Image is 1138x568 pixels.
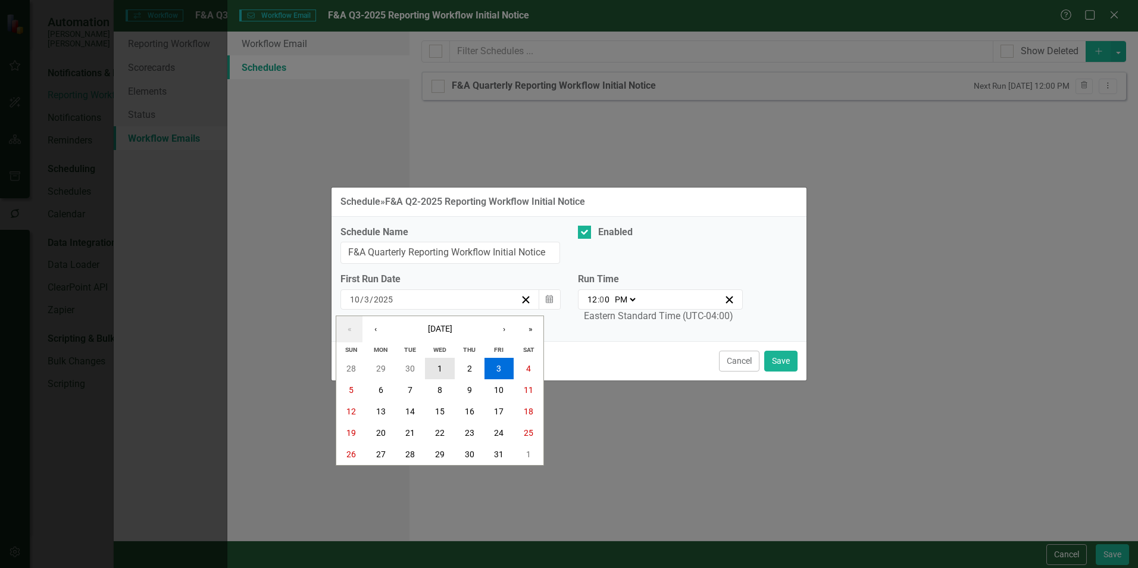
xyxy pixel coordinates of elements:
label: Run Time [578,273,743,286]
button: October 11, 2025 [514,379,543,401]
button: October 19, 2025 [336,422,366,444]
button: October 5, 2025 [336,379,366,401]
button: » [517,316,543,342]
button: October 6, 2025 [366,379,396,401]
button: October 26, 2025 [336,444,366,465]
abbr: Saturday [523,346,534,354]
button: ‹ [362,316,389,342]
label: Schedule Name [340,226,560,239]
button: October 1, 2025 [425,358,455,379]
abbr: October 15, 2025 [435,407,445,416]
button: October 4, 2025 [514,358,543,379]
abbr: October 2, 2025 [467,364,472,373]
button: October 30, 2025 [455,444,484,465]
div: Enabled [598,226,633,239]
button: October 14, 2025 [395,401,425,422]
abbr: October 13, 2025 [376,407,386,416]
abbr: October 28, 2025 [405,450,415,459]
span: / [360,294,364,305]
abbr: October 29, 2025 [435,450,445,459]
abbr: October 23, 2025 [465,428,474,438]
button: [DATE] [389,316,491,342]
abbr: September 30, 2025 [405,364,415,373]
div: Eastern Standard Time (UTC-04:00) [584,310,733,323]
button: October 23, 2025 [455,422,484,444]
button: October 16, 2025 [455,401,484,422]
abbr: September 28, 2025 [346,364,356,373]
abbr: October 21, 2025 [405,428,415,438]
abbr: Friday [494,346,504,354]
abbr: October 16, 2025 [465,407,474,416]
abbr: Monday [374,346,387,354]
button: « [336,316,362,342]
abbr: October 11, 2025 [524,385,533,395]
abbr: October 3, 2025 [496,364,501,373]
abbr: October 25, 2025 [524,428,533,438]
button: October 2, 2025 [455,358,484,379]
button: October 24, 2025 [484,422,514,444]
abbr: October 20, 2025 [376,428,386,438]
button: October 29, 2025 [425,444,455,465]
button: › [491,316,517,342]
abbr: October 8, 2025 [437,385,442,395]
abbr: October 17, 2025 [494,407,504,416]
input: mm [349,294,360,305]
abbr: October 19, 2025 [346,428,356,438]
abbr: September 29, 2025 [376,364,386,373]
abbr: October 1, 2025 [437,364,442,373]
abbr: October 14, 2025 [405,407,415,416]
button: Cancel [719,351,759,372]
abbr: October 26, 2025 [346,450,356,459]
div: First Run Date [340,273,560,286]
button: September 28, 2025 [336,358,366,379]
button: October 28, 2025 [395,444,425,465]
input: -- [587,294,598,305]
abbr: October 31, 2025 [494,450,504,459]
button: September 29, 2025 [366,358,396,379]
button: October 9, 2025 [455,379,484,401]
button: October 21, 2025 [395,422,425,444]
abbr: October 10, 2025 [494,385,504,395]
button: October 10, 2025 [484,379,514,401]
input: yyyy [373,294,393,305]
button: October 13, 2025 [366,401,396,422]
abbr: October 4, 2025 [526,364,531,373]
button: October 15, 2025 [425,401,455,422]
div: Schedule » F&A Q2-2025 Reporting Workflow Initial Notice [340,196,585,207]
abbr: Thursday [463,346,476,354]
button: October 25, 2025 [514,422,543,444]
span: : [598,294,599,305]
abbr: November 1, 2025 [526,450,531,459]
abbr: October 22, 2025 [435,428,445,438]
input: Schedule Name [340,242,560,264]
abbr: October 12, 2025 [346,407,356,416]
button: October 3, 2025 [484,358,514,379]
abbr: October 27, 2025 [376,450,386,459]
button: November 1, 2025 [514,444,543,465]
button: September 30, 2025 [395,358,425,379]
abbr: October 5, 2025 [349,385,354,395]
abbr: October 24, 2025 [494,428,504,438]
abbr: Tuesday [404,346,416,354]
abbr: October 18, 2025 [524,407,533,416]
span: / [370,294,373,305]
button: October 12, 2025 [336,401,366,422]
abbr: October 6, 2025 [379,385,383,395]
button: October 8, 2025 [425,379,455,401]
button: October 27, 2025 [366,444,396,465]
abbr: October 30, 2025 [465,450,474,459]
span: [DATE] [428,324,452,333]
abbr: Sunday [345,346,357,354]
input: dd [364,294,370,305]
button: October 20, 2025 [366,422,396,444]
input: -- [599,294,610,305]
button: Save [764,351,798,372]
button: October 18, 2025 [514,401,543,422]
button: October 7, 2025 [395,379,425,401]
abbr: Wednesday [433,346,446,354]
abbr: October 7, 2025 [408,385,412,395]
button: October 17, 2025 [484,401,514,422]
button: October 22, 2025 [425,422,455,444]
button: October 31, 2025 [484,444,514,465]
abbr: October 9, 2025 [467,385,472,395]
